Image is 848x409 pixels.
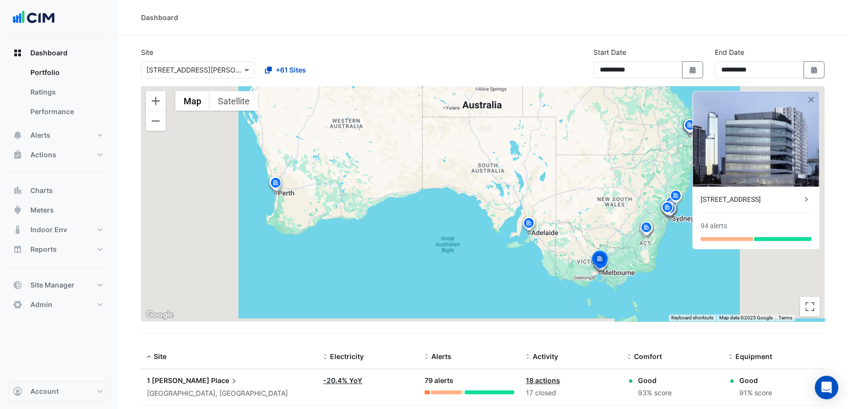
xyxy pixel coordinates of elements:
[8,125,110,145] button: Alerts
[30,225,67,235] span: Indoor Env
[30,386,59,396] span: Account
[143,309,176,321] img: Google
[715,47,744,57] label: End Date
[268,176,283,193] img: site-pin.svg
[688,66,697,74] fa-icon: Select Date
[8,200,110,220] button: Meters
[671,314,713,321] button: Keyboard shortcuts
[693,92,819,187] img: 990 La Trobe Street
[701,194,801,205] div: [STREET_ADDRESS]
[8,240,110,259] button: Reports
[23,102,110,121] a: Performance
[668,189,683,206] img: site-pin.svg
[267,175,283,192] img: site-pin.svg
[815,376,838,399] div: Open Intercom Messenger
[30,150,56,160] span: Actions
[30,244,57,254] span: Reports
[143,309,176,321] a: Open this area in Google Maps (opens a new window)
[30,130,50,140] span: Alerts
[259,61,312,78] button: +61 Sites
[30,300,52,310] span: Admin
[8,63,110,125] div: Dashboard
[424,375,514,386] div: 79 alerts
[141,12,178,23] div: Dashboard
[330,352,364,361] span: Electricity
[8,43,110,63] button: Dashboard
[682,118,698,135] img: site-pin.svg
[30,280,74,290] span: Site Manager
[735,352,772,361] span: Equipment
[533,352,558,361] span: Activity
[701,221,727,231] div: 94 alerts
[147,388,311,399] div: [GEOGRAPHIC_DATA], [GEOGRAPHIC_DATA]
[719,315,773,320] span: Map data ©2025 Google
[323,376,362,385] a: -20.4% YoY
[154,352,166,361] span: Site
[13,150,23,160] app-icon: Actions
[431,352,451,361] span: Alerts
[589,249,611,273] img: site-pin-selected.svg
[23,63,110,82] a: Portfolio
[141,47,153,57] label: Site
[8,295,110,314] button: Admin
[13,205,23,215] app-icon: Meters
[13,244,23,254] app-icon: Reports
[778,315,792,320] a: Terms (opens in new tab)
[8,220,110,240] button: Indoor Env
[638,220,654,238] img: site-pin.svg
[146,111,165,131] button: Zoom out
[521,216,537,233] img: site-pin.svg
[13,186,23,195] app-icon: Charts
[8,382,110,401] button: Account
[521,216,537,233] img: site-pin.svg
[526,376,560,385] a: 18 actions
[276,65,306,75] span: +61 Sites
[30,48,68,58] span: Dashboard
[663,195,679,213] img: site-pin.svg
[638,375,672,385] div: Good
[593,47,626,57] label: Start Date
[210,91,258,111] button: Show satellite imagery
[739,375,772,385] div: Good
[13,130,23,140] app-icon: Alerts
[638,222,654,240] img: site-pin.svg
[660,200,675,217] img: site-pin.svg
[146,91,165,111] button: Zoom in
[8,275,110,295] button: Site Manager
[13,300,23,310] app-icon: Admin
[739,387,772,399] div: 91% score
[13,225,23,235] app-icon: Indoor Env
[8,145,110,165] button: Actions
[526,387,615,399] div: 17 closed
[211,375,239,386] span: Place
[30,205,54,215] span: Meters
[13,280,23,290] app-icon: Site Manager
[23,82,110,102] a: Ratings
[8,181,110,200] button: Charts
[638,387,672,399] div: 93% score
[147,376,210,385] span: 1 [PERSON_NAME]
[175,91,210,111] button: Show street map
[800,297,820,316] button: Toggle fullscreen view
[634,352,662,361] span: Comfort
[13,48,23,58] app-icon: Dashboard
[810,66,819,74] fa-icon: Select Date
[12,8,56,27] img: Company Logo
[30,186,53,195] span: Charts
